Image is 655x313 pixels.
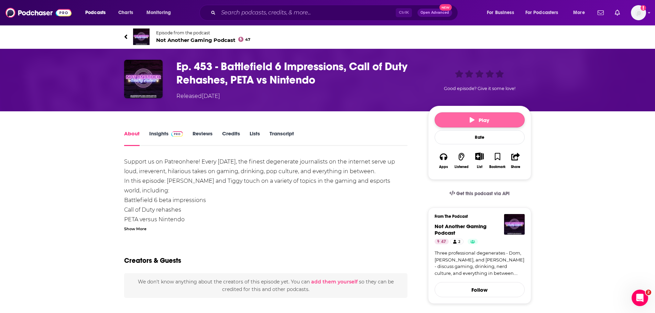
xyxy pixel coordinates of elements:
[146,8,171,18] span: Monitoring
[142,7,180,18] button: open menu
[124,256,181,265] h2: Creators & Guests
[138,279,394,292] span: We don't know anything about the creators of this episode yet . You can so they can be credited f...
[487,8,514,18] span: For Business
[124,130,140,146] a: About
[417,9,452,17] button: Open AdvancedNew
[631,5,646,20] button: Show profile menu
[176,60,417,87] h1: Ep. 453 - Battlefield 6 Impressions, Call of Duty Rehashes, PETA vs Nintendo
[470,148,488,173] div: Show More ButtonList
[612,7,623,19] a: Show notifications dropdown
[124,60,163,98] img: Ep. 453 - Battlefield 6 Impressions, Call of Duty Rehashes, PETA vs Nintendo
[218,7,396,18] input: Search podcasts, credits, & more...
[85,8,106,18] span: Podcasts
[435,148,452,173] button: Apps
[245,38,250,41] span: 47
[124,157,408,244] div: Support us on Patreon ! Every [DATE], the finest degenerate journalists on the internet serve up ...
[222,130,240,146] a: Credits
[270,130,294,146] a: Transcript
[396,8,412,17] span: Ctrl K
[525,8,558,18] span: For Podcasters
[450,239,463,244] a: 2
[114,7,137,18] a: Charts
[439,4,452,11] span: New
[573,8,585,18] span: More
[470,117,489,123] span: Play
[206,5,465,21] div: Search podcasts, credits, & more...
[477,165,482,169] div: List
[511,165,520,169] div: Share
[568,7,593,18] button: open menu
[250,130,260,146] a: Lists
[156,37,251,43] span: Not Another Gaming Podcast
[646,290,651,295] span: 2
[186,158,199,165] a: here
[504,214,525,235] img: Not Another Gaming Podcast
[458,238,460,245] span: 2
[472,153,487,160] button: Show More Button
[133,29,150,45] img: Not Another Gaming Podcast
[421,11,449,14] span: Open Advanced
[641,5,646,11] svg: Add a profile image
[482,7,523,18] button: open menu
[149,130,183,146] a: InsightsPodchaser Pro
[176,92,220,100] div: Released [DATE]
[124,29,328,45] a: Not Another Gaming PodcastEpisode from the podcastNot Another Gaming Podcast47
[118,8,133,18] span: Charts
[631,5,646,20] img: User Profile
[435,250,525,277] a: Three professional degenerates - Dom, [PERSON_NAME], and [PERSON_NAME] - discuss gaming, drinking...
[595,7,607,19] a: Show notifications dropdown
[171,131,183,137] img: Podchaser Pro
[441,238,446,245] span: 47
[456,191,510,197] span: Get this podcast via API
[521,7,568,18] button: open menu
[311,279,358,284] button: add them yourself
[124,205,408,215] li: Call of Duty rehashes
[435,223,487,236] a: Not Another Gaming Podcast
[439,165,448,169] div: Apps
[124,195,408,205] li: Battlefield 6 beta impressions
[124,215,408,224] li: PETA versus Nintendo
[631,5,646,20] span: Logged in as WesBurdett
[193,130,212,146] a: Reviews
[452,148,470,173] button: Listened
[444,86,515,91] span: Good episode? Give it some love!
[489,165,505,169] div: Bookmark
[506,148,524,173] button: Share
[435,112,525,127] button: Play
[6,6,72,19] img: Podchaser - Follow, Share and Rate Podcasts
[489,148,506,173] button: Bookmark
[444,185,515,202] a: Get this podcast via API
[156,30,251,35] span: Episode from the podcast
[632,290,648,306] iframe: Intercom live chat
[455,165,469,169] div: Listened
[435,130,525,144] div: Rate
[435,239,449,244] a: 47
[435,282,525,297] button: Follow
[80,7,114,18] button: open menu
[435,214,519,219] h3: From The Podcast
